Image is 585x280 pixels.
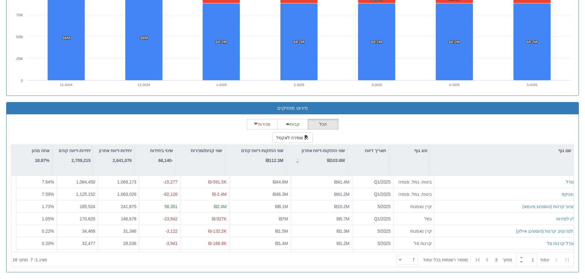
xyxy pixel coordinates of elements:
div: 0.20 % [19,240,54,246]
span: ₪46.3M [273,191,288,196]
text: 1-2025 [216,83,227,87]
div: -62,126 [142,191,177,197]
div: 1,084,450 [59,179,95,185]
span: ₪1.2M [337,241,349,246]
div: 5/2025 [355,228,391,234]
button: מכירות [247,119,278,129]
div: 31,346 [100,228,136,234]
button: קניות [277,119,308,129]
div: סוג גוף [389,145,430,156]
div: -3,941 [142,240,177,246]
div: 7.59 % [19,191,54,197]
tspan: 88.2M [293,40,304,44]
span: ₪5.7M [337,216,349,221]
div: קרן נאמנות [396,228,432,234]
button: הכל [308,119,338,129]
button: שמירה לאקסל [272,132,313,143]
div: -15,277 [142,179,177,185]
text: 3-2025 [372,83,382,87]
div: 56,351 [142,203,177,209]
div: קרנות סל [396,240,432,246]
text: 5-2025 [527,83,537,87]
span: ₪7M [279,216,288,221]
div: 34,468 [59,228,95,234]
text: 50M [16,35,23,39]
div: ‏ מתוך [394,253,572,266]
div: 28,536 [100,240,136,246]
div: גמל [396,215,432,222]
span: ₪10.2M [334,204,349,209]
div: ביטוח, גמל, פנסיה [396,191,432,197]
p: שינוי ביחידות [150,147,173,154]
tspan: 88.2M [216,40,227,44]
div: 0.22 % [19,228,54,234]
span: 3 [495,257,503,263]
button: הפניקס [562,191,576,197]
p: שווי החזקות-דיווח קודם [241,147,283,154]
div: תאריך דיווח [348,145,388,156]
strong: 2,641,076 [113,158,132,163]
button: אלטרנטיב קרנות (הוסטינג איילון) [516,228,576,234]
tspan: 88.2M [449,40,460,44]
span: ₪-927K [212,216,227,221]
span: ₪-2.4M [212,191,227,196]
div: 170,620 [59,215,95,222]
div: קרן נאמנות [396,203,432,209]
strong: ₪103.6M [327,158,345,163]
text: 75M [16,13,23,17]
h3: פירוט מחזיקים [11,105,574,111]
div: 5/2025 [355,203,391,209]
span: ₪41.2M [334,191,349,196]
span: ₪1.4M [275,241,288,246]
text: 12-2024 [138,83,150,87]
div: ‏מציג 1 - 7 ‏ מתוך 16 [13,253,47,266]
button: מגדל [566,179,576,185]
p: יחידות-דיווח קודם [59,147,91,154]
tspan: 88.2M [526,40,537,44]
strong: 2,709,215 [72,158,91,163]
div: -3,122 [142,228,177,234]
span: ₪2.4M [214,204,227,209]
button: עציוני קרנות (הוסטינג סיגמא) [522,203,576,209]
div: 185,524 [59,203,95,209]
span: ‏מספר רשומות בכל עמוד [423,257,468,263]
span: ₪44.6M [273,179,288,184]
div: 1.05 % [19,215,54,222]
span: ₪1.3M [337,228,349,233]
div: 1,125,152 [59,191,95,197]
tspan: 98M [140,36,148,40]
div: 241,875 [100,203,136,209]
div: Q1/2025 [355,191,391,197]
div: שם גוף [430,145,574,156]
div: 7.64 % [19,179,54,185]
text: 2-2025 [294,83,304,87]
strong: ₪112.3M [266,158,283,163]
div: -23,942 [142,215,177,222]
div: Q1/2025 [355,215,391,222]
tspan: 88.2M [371,40,382,44]
button: מגדל קרנות סל [547,240,576,246]
span: ₪-132.2K [208,228,227,233]
p: אחוז מהון [32,147,49,154]
div: שווי קניות/מכירות [176,145,224,156]
span: ‏עמוד [540,257,549,263]
button: ילין לפידות [556,215,576,222]
p: יחידות-דיווח אחרון [99,147,132,154]
text: 11-2024 [60,83,72,87]
span: ₪8.1M [275,204,288,209]
div: 1.73 % [19,203,54,209]
text: 0 [21,79,23,82]
span: ₪1.5M [275,228,288,233]
tspan: 98M [62,36,70,40]
div: ביטוח, גמל, פנסיה [396,179,432,185]
div: 146,678 [100,215,136,222]
span: ₪41.4M [334,179,349,184]
div: 32,477 [59,240,95,246]
span: ₪-591.5K [208,179,227,184]
span: ₪-166.9K [208,241,227,246]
